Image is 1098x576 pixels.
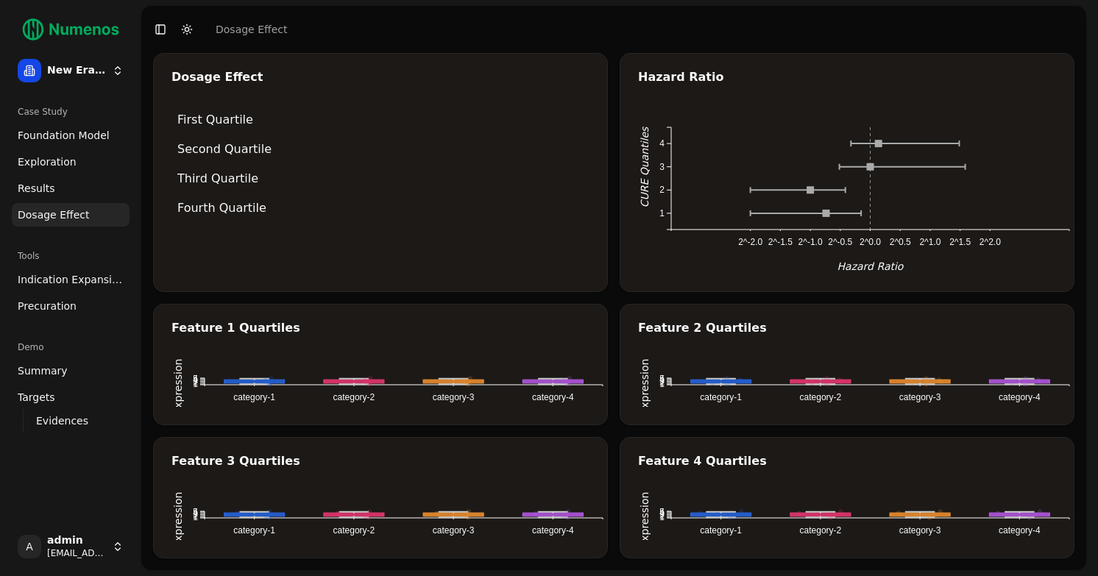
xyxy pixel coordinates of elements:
[333,392,375,402] text: category-2
[659,508,665,518] text: 4
[12,150,130,174] a: Exploration
[659,138,665,149] text: 4
[171,105,589,135] li: First Quartile
[18,128,110,143] span: Foundation Model
[532,525,574,536] text: category-4
[433,525,475,536] text: category-3
[193,376,198,386] text: 3
[659,507,665,517] text: 5
[768,237,793,247] text: 2^-1.5
[949,237,971,247] text: 2^1.5
[659,185,665,195] text: 2
[18,272,124,287] span: Indication Expansion
[216,22,287,37] a: Dosage Effect
[800,525,842,536] text: category-2
[216,22,287,37] nav: breadcrumb
[172,296,184,445] text: Gene Expression [log2(TPM)]
[659,376,665,386] text: 3
[12,268,130,291] a: Indication Expansion
[12,100,130,124] div: Case Study
[659,208,665,218] text: 1
[659,374,665,384] text: 5
[193,379,198,389] text: 1
[700,392,742,402] text: category-1
[18,154,77,169] span: Exploration
[639,296,651,445] text: Gene Expression [log2(TPM)]
[193,509,198,519] text: 3
[700,525,742,536] text: category-1
[899,525,941,536] text: category-3
[12,203,130,227] a: Dosage Effect
[193,374,198,384] text: 5
[638,322,1056,334] div: Feature 2 Quartiles
[919,237,941,247] text: 2^1.0
[12,124,130,147] a: Foundation Model
[798,237,823,247] text: 2^-1.0
[999,525,1041,536] text: category-4
[233,525,275,536] text: category-1
[12,359,130,383] a: Summary
[837,260,904,272] text: Hazard Ratio
[860,237,881,247] text: 2^0.0
[659,377,665,388] text: 2
[18,363,68,378] span: Summary
[999,392,1041,402] text: category-4
[47,534,106,547] span: admin
[193,374,198,385] text: 4
[233,392,275,402] text: category-1
[659,374,665,385] text: 4
[890,237,911,247] text: 2^0.5
[659,512,665,522] text: 1
[18,390,55,405] span: Targets
[899,392,941,402] text: category-3
[828,237,852,247] text: 2^-0.5
[659,509,665,519] text: 3
[47,64,106,77] span: New Era Therapeutics
[12,53,130,88] button: New Era Therapeutics
[171,135,589,164] li: Second Quartile
[18,207,89,222] span: Dosage Effect
[171,455,589,467] div: Feature 3 Quartiles
[18,299,77,313] span: Precuration
[36,413,88,428] span: Evidences
[12,12,130,47] img: Numenos
[980,237,1001,247] text: 2^2.0
[171,322,589,334] div: Feature 1 Quartiles
[12,529,130,564] button: Aadmin[EMAIL_ADDRESS]
[659,162,665,172] text: 3
[171,164,589,193] li: Third Quartile
[193,507,198,517] text: 5
[18,181,55,196] span: Results
[193,511,198,521] text: 2
[333,525,375,536] text: category-2
[532,392,574,402] text: category-4
[47,547,106,559] span: [EMAIL_ADDRESS]
[738,237,762,247] text: 2^-2.0
[193,508,198,518] text: 4
[638,71,1056,83] div: Hazard Ratio
[639,126,651,207] text: CURE Quantiles
[433,392,475,402] text: category-3
[12,294,130,318] a: Precuration
[193,377,198,388] text: 2
[171,71,589,83] div: Dosage Effect
[171,193,589,223] li: Fourth Quartile
[18,535,41,558] span: A
[193,512,198,522] text: 1
[30,410,112,431] a: Evidences
[12,244,130,268] div: Tools
[12,335,130,359] div: Demo
[12,385,130,409] a: Targets
[638,455,1056,467] div: Feature 4 Quartiles
[659,511,665,521] text: 2
[659,379,665,389] text: 1
[800,392,842,402] text: category-2
[12,177,130,200] a: Results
